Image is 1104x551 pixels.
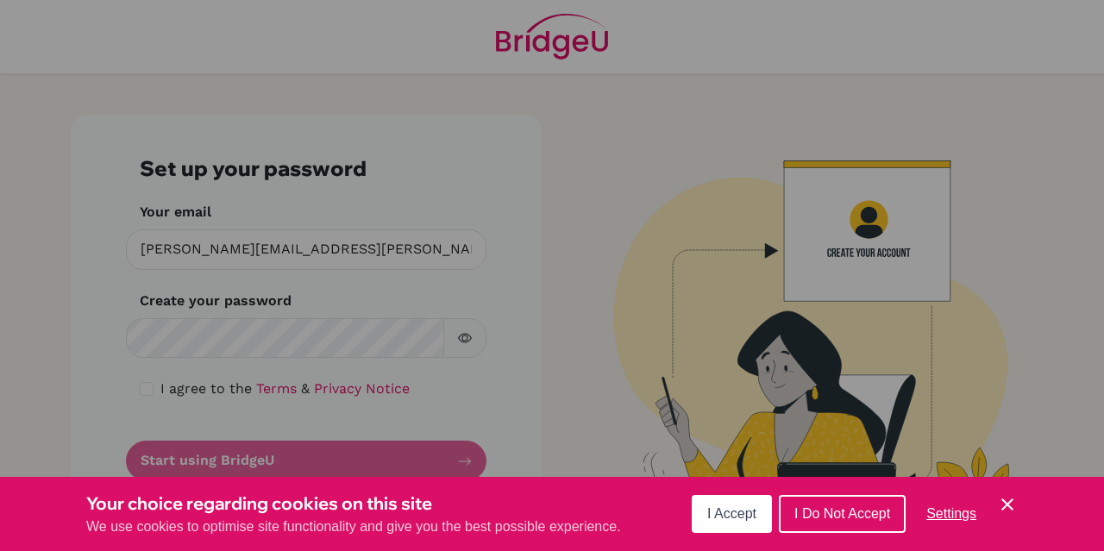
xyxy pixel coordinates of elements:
button: I Accept [692,495,772,533]
span: Settings [926,506,976,521]
span: I Accept [707,506,756,521]
h3: Your choice regarding cookies on this site [86,491,621,517]
p: We use cookies to optimise site functionality and give you the best possible experience. [86,517,621,537]
button: Settings [913,497,990,531]
button: Save and close [997,494,1018,515]
button: I Do Not Accept [779,495,906,533]
span: I Do Not Accept [794,506,890,521]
